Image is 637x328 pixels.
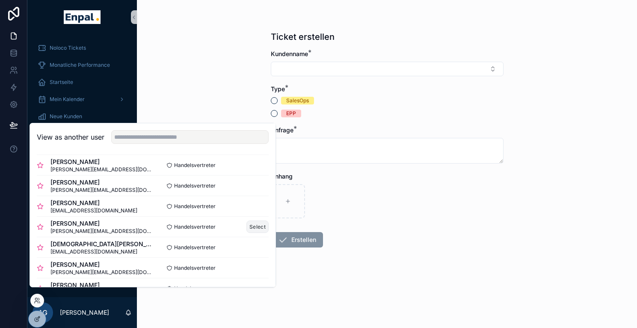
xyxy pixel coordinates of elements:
[174,182,216,189] span: Handelsvertreter
[50,260,153,269] span: [PERSON_NAME]
[174,244,216,251] span: Handelsvertreter
[50,240,153,248] span: [DEMOGRAPHIC_DATA][PERSON_NAME]
[33,57,132,73] a: Monatliche Performance
[271,126,293,134] span: Anfrage
[271,31,335,43] h1: Ticket erstellen
[271,50,308,57] span: Kundenname
[50,248,153,255] span: [EMAIL_ADDRESS][DOMAIN_NAME]
[33,75,132,90] a: Startseite
[174,265,216,271] span: Handelsvertreter
[50,45,86,51] span: Noloco Tickets
[271,173,293,180] span: Anhang
[286,110,296,117] div: EPP
[64,10,100,24] img: App logo
[50,158,153,166] span: [PERSON_NAME]
[60,308,109,317] p: [PERSON_NAME]
[246,221,269,233] button: Select
[50,79,73,86] span: Startseite
[37,132,104,142] h2: View as another user
[50,178,153,187] span: [PERSON_NAME]
[50,207,137,214] span: [EMAIL_ADDRESS][DOMAIN_NAME]
[50,187,153,194] span: [PERSON_NAME][EMAIL_ADDRESS][DOMAIN_NAME]
[33,92,132,107] a: Mein Kalender
[33,40,132,56] a: Noloco Tickets
[174,224,216,230] span: Handelsvertreter
[174,203,216,210] span: Handelsvertreter
[27,34,137,221] div: scrollable content
[33,109,132,124] a: Neue Kunden
[50,228,153,235] span: [PERSON_NAME][EMAIL_ADDRESS][DOMAIN_NAME]
[50,281,137,289] span: [PERSON_NAME]
[50,62,110,69] span: Monatliche Performance
[50,269,153,276] span: [PERSON_NAME][EMAIL_ADDRESS][DOMAIN_NAME]
[271,62,504,76] button: Select Button
[50,166,153,173] span: [PERSON_NAME][EMAIL_ADDRESS][DOMAIN_NAME]
[50,199,137,207] span: [PERSON_NAME]
[271,85,285,92] span: Type
[174,285,216,292] span: Handelsvertreter
[50,113,82,120] span: Neue Kunden
[174,162,216,169] span: Handelsvertreter
[50,96,85,103] span: Mein Kalender
[286,97,309,104] div: SalesOps
[50,219,153,228] span: [PERSON_NAME]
